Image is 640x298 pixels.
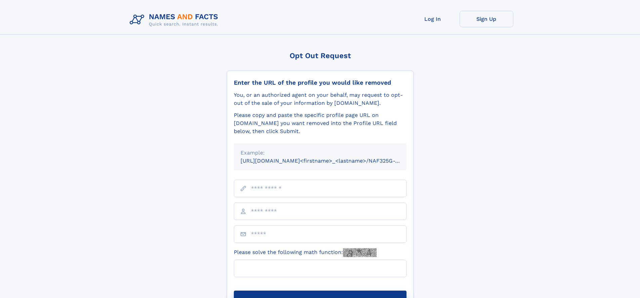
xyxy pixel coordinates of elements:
[234,248,377,257] label: Please solve the following math function:
[234,79,407,86] div: Enter the URL of the profile you would like removed
[241,158,419,164] small: [URL][DOMAIN_NAME]<firstname>_<lastname>/NAF325G-xxxxxxxx
[234,111,407,135] div: Please copy and paste the specific profile page URL on [DOMAIN_NAME] you want removed into the Pr...
[241,149,400,157] div: Example:
[234,91,407,107] div: You, or an authorized agent on your behalf, may request to opt-out of the sale of your informatio...
[127,11,224,29] img: Logo Names and Facts
[227,51,414,60] div: Opt Out Request
[406,11,460,27] a: Log In
[460,11,513,27] a: Sign Up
